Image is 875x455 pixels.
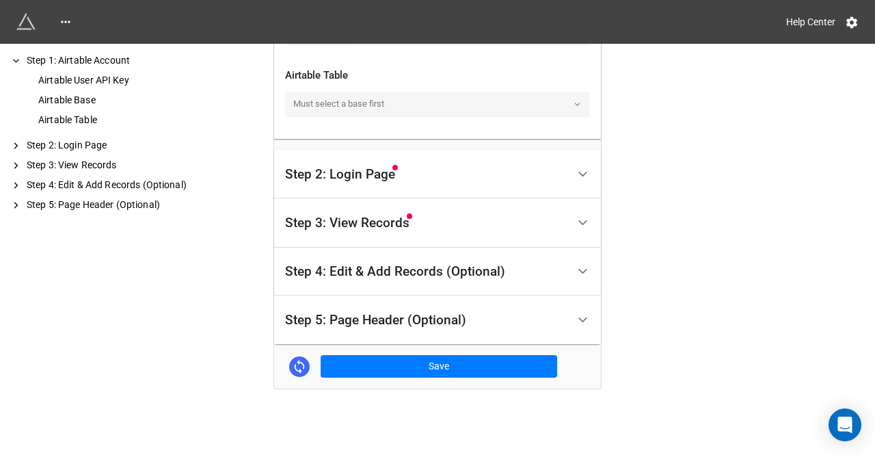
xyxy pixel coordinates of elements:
[274,150,601,199] div: Step 2: Login Page
[285,168,395,181] span: Step 2: Login Page
[36,73,219,88] div: Airtable User API Key
[285,265,505,278] div: Step 4: Edit & Add Records (Optional)
[285,216,409,230] span: Step 3: View Records
[777,10,845,34] a: Help Center
[24,178,219,192] div: Step 4: Edit & Add Records (Optional)
[36,113,219,127] div: Airtable Table
[24,138,219,153] div: Step 2: Login Page
[285,68,348,84] div: Airtable Table
[829,408,861,441] div: Open Intercom Messenger
[285,313,466,327] div: Step 5: Page Header (Optional)
[24,158,219,172] div: Step 3: View Records
[274,296,601,344] div: Step 5: Page Header (Optional)
[16,12,36,31] img: miniextensions-icon.73ae0678.png
[274,198,601,248] div: Step 3: View Records
[24,198,219,212] div: Step 5: Page Header (Optional)
[289,356,310,377] a: Sync Base Structure
[36,93,219,107] div: Airtable Base
[274,248,601,296] div: Step 4: Edit & Add Records (Optional)
[24,53,219,68] div: Step 1: Airtable Account
[321,355,557,378] button: Save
